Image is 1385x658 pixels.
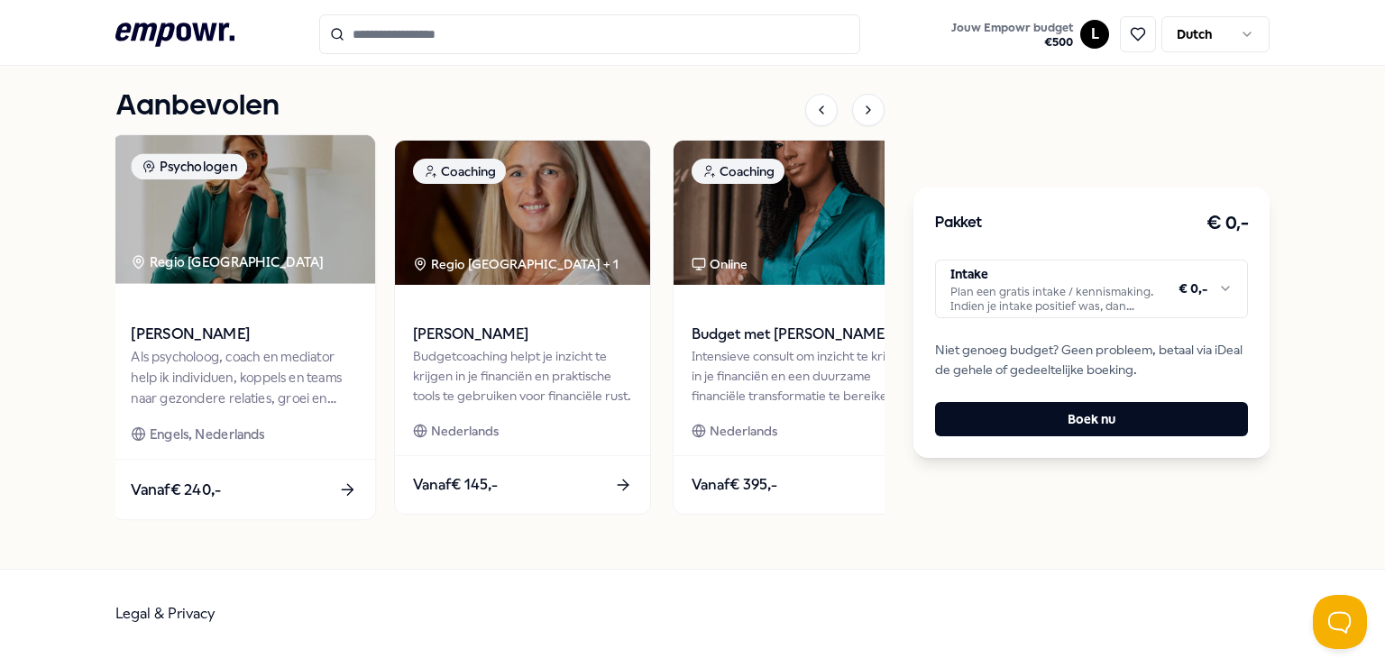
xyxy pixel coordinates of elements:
a: Jouw Empowr budget€500 [944,15,1080,53]
div: Psychologen [131,153,247,179]
div: Online [692,254,748,274]
img: package image [674,141,929,285]
a: package imageCoachingOnlineBudget met [PERSON_NAME]: ConsultIntensieve consult om inzicht te krij... [673,140,930,515]
div: Regio [GEOGRAPHIC_DATA] [131,251,326,272]
span: Vanaf € 395,- [692,473,777,497]
h3: Pakket [935,212,982,235]
div: Intensieve consult om inzicht te krijgen in je financiën en een duurzame financiële transformatie... [692,346,911,407]
span: [PERSON_NAME] [131,323,356,346]
div: Coaching [413,159,506,184]
img: package image [113,135,375,284]
a: package imagePsychologenRegio [GEOGRAPHIC_DATA] [PERSON_NAME]Als psycholoog, coach en mediator he... [112,134,377,521]
h1: Aanbevolen [115,84,280,129]
input: Search for products, categories or subcategories [319,14,860,54]
span: Niet genoeg budget? Geen probleem, betaal via iDeal de gehele of gedeeltelijke boeking. [935,340,1248,380]
span: Vanaf € 240,- [131,478,221,501]
span: Budget met [PERSON_NAME]: Consult [692,323,911,346]
span: Engels, Nederlands [150,424,265,444]
a: package imageCoachingRegio [GEOGRAPHIC_DATA] + 1[PERSON_NAME]Budgetcoaching helpt je inzicht te k... [394,140,651,515]
div: Regio [GEOGRAPHIC_DATA] + 1 [413,254,619,274]
iframe: Help Scout Beacon - Open [1313,595,1367,649]
span: € 500 [951,35,1073,50]
span: Jouw Empowr budget [951,21,1073,35]
div: Budgetcoaching helpt je inzicht te krijgen in je financiën en praktische tools te gebruiken voor ... [413,346,632,407]
img: package image [395,141,650,285]
div: Als psycholoog, coach en mediator help ik individuen, koppels en teams naar gezondere relaties, g... [131,346,356,408]
span: Vanaf € 145,- [413,473,498,497]
span: Nederlands [431,421,499,441]
button: Jouw Empowr budget€500 [948,17,1077,53]
button: Boek nu [935,402,1248,436]
a: Legal & Privacy [115,605,216,622]
h3: € 0,- [1206,209,1249,238]
div: Coaching [692,159,784,184]
span: Nederlands [710,421,777,441]
span: [PERSON_NAME] [413,323,632,346]
button: L [1080,20,1109,49]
